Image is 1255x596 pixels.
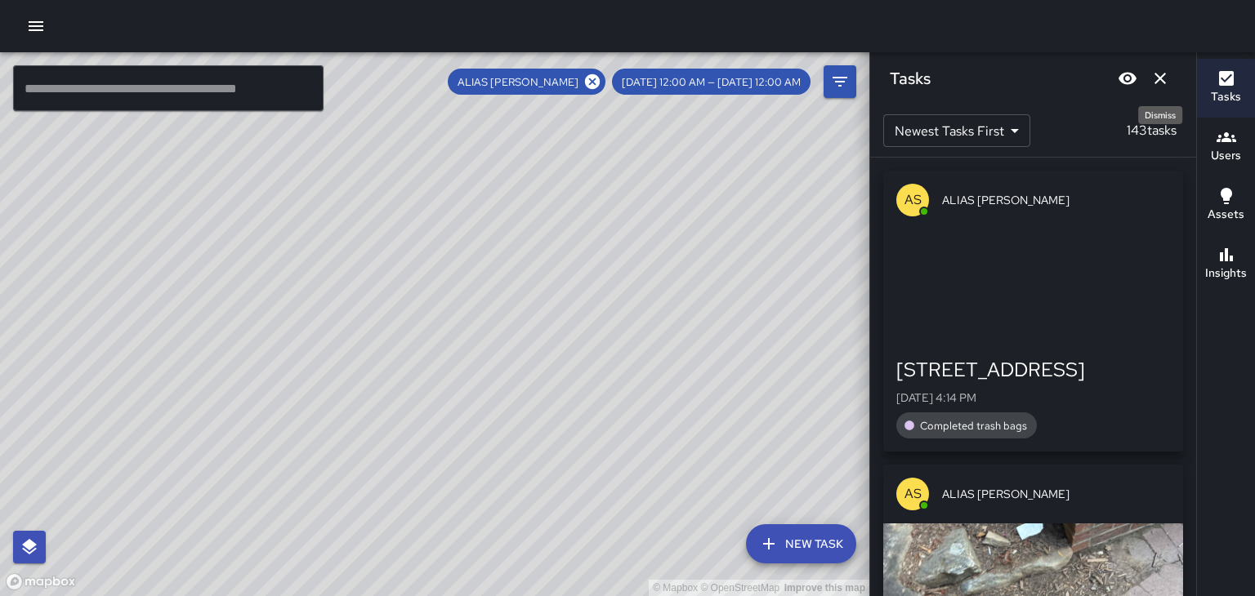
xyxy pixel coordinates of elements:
button: Dismiss [1144,62,1177,95]
p: 143 tasks [1120,121,1183,140]
button: Users [1197,118,1255,176]
span: ALIAS [PERSON_NAME] [942,192,1170,208]
div: [STREET_ADDRESS] [896,357,1170,383]
h6: Users [1211,147,1241,165]
div: Newest Tasks First [883,114,1030,147]
button: New Task [746,524,856,563]
button: ASALIAS [PERSON_NAME][STREET_ADDRESS][DATE] 4:14 PMCompleted trash bags [883,171,1183,451]
button: Blur [1111,62,1144,95]
p: AS [904,484,922,504]
button: Insights [1197,235,1255,294]
span: ALIAS [PERSON_NAME] [448,75,588,89]
h6: Tasks [890,65,931,91]
button: Filters [824,65,856,98]
h6: Insights [1205,265,1247,282]
p: [DATE] 4:14 PM [896,389,1170,406]
button: Assets [1197,176,1255,235]
div: ALIAS [PERSON_NAME] [448,69,605,95]
p: AS [904,190,922,210]
span: Completed trash bags [910,419,1037,433]
span: [DATE] 12:00 AM — [DATE] 12:00 AM [612,75,811,89]
h6: Tasks [1211,88,1241,106]
span: ALIAS [PERSON_NAME] [942,486,1170,502]
h6: Assets [1208,206,1244,224]
div: Dismiss [1138,106,1182,124]
button: Tasks [1197,59,1255,118]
